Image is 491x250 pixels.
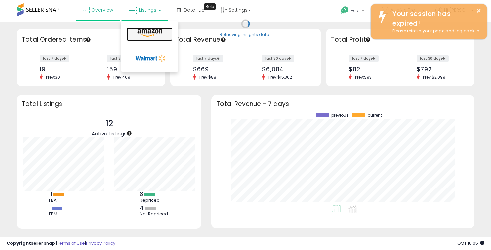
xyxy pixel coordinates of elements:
span: DataHub [184,7,205,13]
span: 2025-10-12 16:05 GMT [457,240,484,246]
b: 11 [49,190,52,198]
span: Prev: 30 [43,74,63,80]
label: last 30 days [107,55,139,62]
b: 8 [140,190,143,198]
span: Prev: $15,302 [265,74,295,80]
h3: Total Ordered Items [22,35,160,44]
span: Listings [139,7,156,13]
div: 19 [40,66,86,73]
a: Help [336,1,371,22]
div: FBM [49,211,79,217]
h3: Total Profit [331,35,470,44]
span: Prev: $93 [352,74,375,80]
div: Tooltip anchor [365,37,371,43]
i: Get Help [341,6,349,14]
button: × [476,7,481,15]
div: seller snap | | [7,240,115,247]
label: last 30 days [417,55,449,62]
div: Tooltip anchor [204,3,216,10]
div: 159 [107,66,153,73]
div: Your session has expired! [387,9,482,28]
div: Tooltip anchor [220,37,226,43]
div: Tooltip anchor [85,37,91,43]
span: previous [331,113,349,118]
h3: Total Revenue [175,35,316,44]
div: Tooltip anchor [126,130,132,136]
div: Repriced [140,198,170,203]
span: Active Listings [92,130,127,137]
a: Privacy Policy [86,240,115,246]
div: $82 [349,66,395,73]
a: Terms of Use [57,240,85,246]
label: last 7 days [193,55,223,62]
label: last 7 days [40,55,69,62]
label: last 7 days [349,55,379,62]
div: $6,084 [262,66,309,73]
b: 4 [140,204,144,212]
div: $792 [417,66,463,73]
h3: Total Listings [22,101,196,106]
b: 1 [49,204,51,212]
strong: Copyright [7,240,31,246]
h3: Total Revenue - 7 days [216,101,469,106]
span: Prev: 409 [110,74,134,80]
p: 12 [92,117,127,130]
div: FBA [49,198,79,203]
span: Prev: $881 [196,74,221,80]
div: Not Repriced [140,211,170,217]
span: Prev: $2,099 [420,74,449,80]
span: Help [351,8,360,13]
div: Please refresh your page and log back in [387,28,482,34]
label: last 30 days [262,55,294,62]
div: $669 [193,66,241,73]
div: Retrieving insights data.. [220,32,271,38]
span: Overview [91,7,113,13]
span: current [368,113,382,118]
